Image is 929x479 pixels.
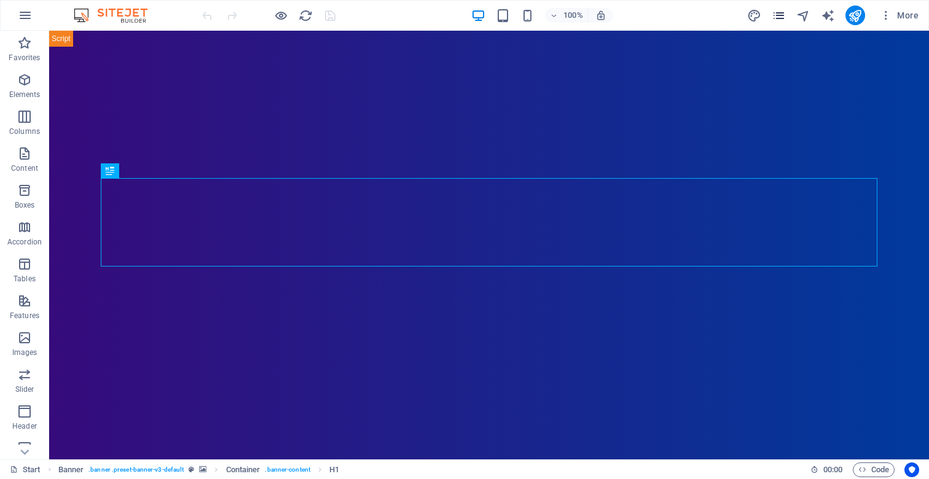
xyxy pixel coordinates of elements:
span: . banner .preset-banner-v3-default [88,462,184,477]
p: Elements [9,90,41,99]
a: Click to cancel selection. Double-click to open Pages [10,462,41,477]
p: Features [10,311,39,321]
h6: Session time [810,462,843,477]
i: This element contains a background [199,466,206,473]
span: 00 00 [823,462,842,477]
span: Code [858,462,889,477]
button: More [875,6,923,25]
i: Reload page [299,9,313,23]
span: . banner-content [265,462,310,477]
button: pages [772,8,786,23]
button: navigator [796,8,811,23]
img: Editor Logo [71,8,163,23]
button: design [747,8,762,23]
i: This element is a customizable preset [189,466,194,473]
button: Click here to leave preview mode and continue editing [273,8,288,23]
span: : [832,465,834,474]
p: Content [11,163,38,173]
i: On resize automatically adjust zoom level to fit chosen device. [595,10,606,21]
span: Click to select. Double-click to edit [226,462,261,477]
p: Columns [9,127,40,136]
button: 100% [545,8,589,23]
button: Code [853,462,895,477]
span: Click to select. Double-click to edit [329,462,339,477]
button: publish [845,6,865,25]
p: Favorites [9,53,40,63]
p: Images [12,348,37,357]
p: Slider [15,384,34,394]
nav: breadcrumb [58,462,340,477]
button: reload [298,8,313,23]
h6: 100% [563,8,583,23]
p: Accordion [7,237,42,247]
p: Boxes [15,200,35,210]
p: Header [12,421,37,431]
span: Click to select. Double-click to edit [58,462,84,477]
i: Design (Ctrl+Alt+Y) [747,9,761,23]
button: text_generator [821,8,836,23]
p: Tables [14,274,36,284]
span: More [880,9,919,21]
button: Usercentrics [904,462,919,477]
